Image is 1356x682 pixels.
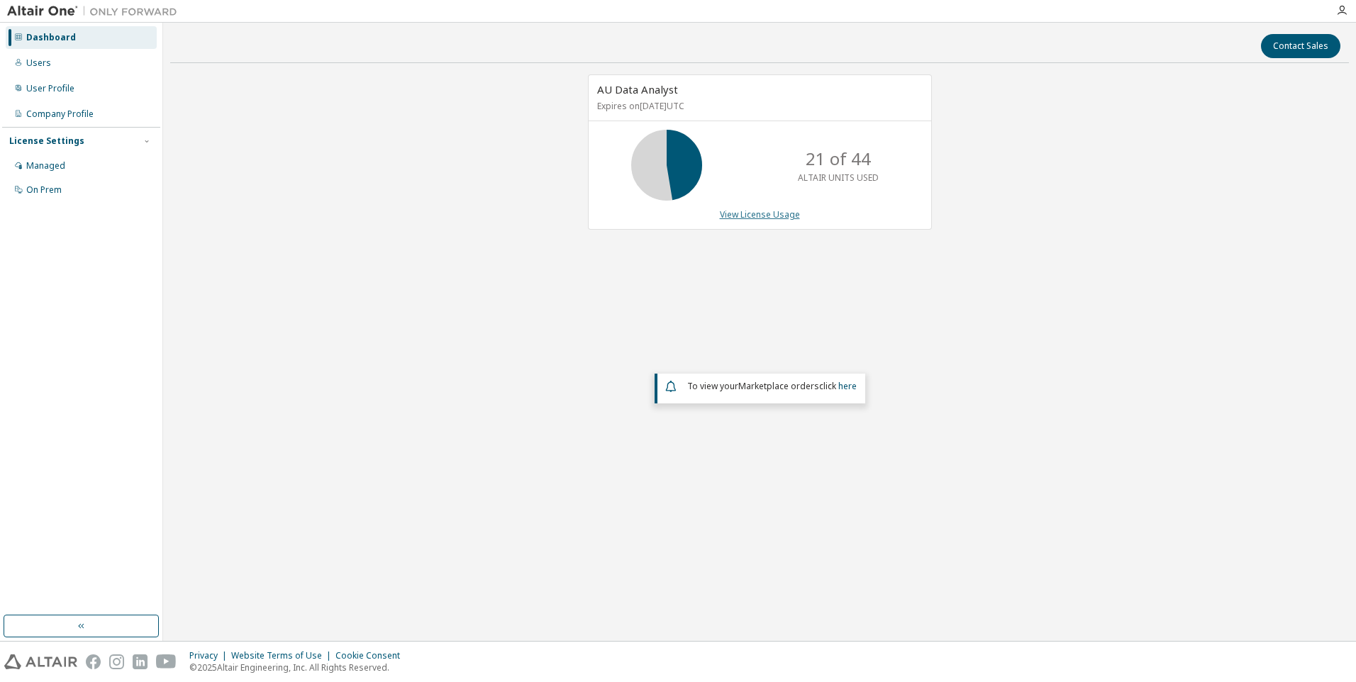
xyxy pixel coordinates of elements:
div: Privacy [189,650,231,661]
p: 21 of 44 [806,147,871,171]
div: Company Profile [26,108,94,120]
div: User Profile [26,83,74,94]
a: here [838,380,857,392]
img: altair_logo.svg [4,654,77,669]
div: Managed [26,160,65,172]
p: © 2025 Altair Engineering, Inc. All Rights Reserved. [189,661,409,673]
div: License Settings [9,135,84,147]
div: Dashboard [26,32,76,43]
span: To view your click [687,380,857,392]
div: Users [26,57,51,69]
button: Contact Sales [1261,34,1340,58]
em: Marketplace orders [738,380,819,392]
div: Website Terms of Use [231,650,335,661]
p: ALTAIR UNITS USED [798,172,879,184]
img: Altair One [7,4,184,18]
div: On Prem [26,184,62,196]
a: View License Usage [720,208,800,220]
span: AU Data Analyst [597,82,678,96]
p: Expires on [DATE] UTC [597,100,919,112]
img: instagram.svg [109,654,124,669]
img: facebook.svg [86,654,101,669]
img: linkedin.svg [133,654,148,669]
div: Cookie Consent [335,650,409,661]
img: youtube.svg [156,654,177,669]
